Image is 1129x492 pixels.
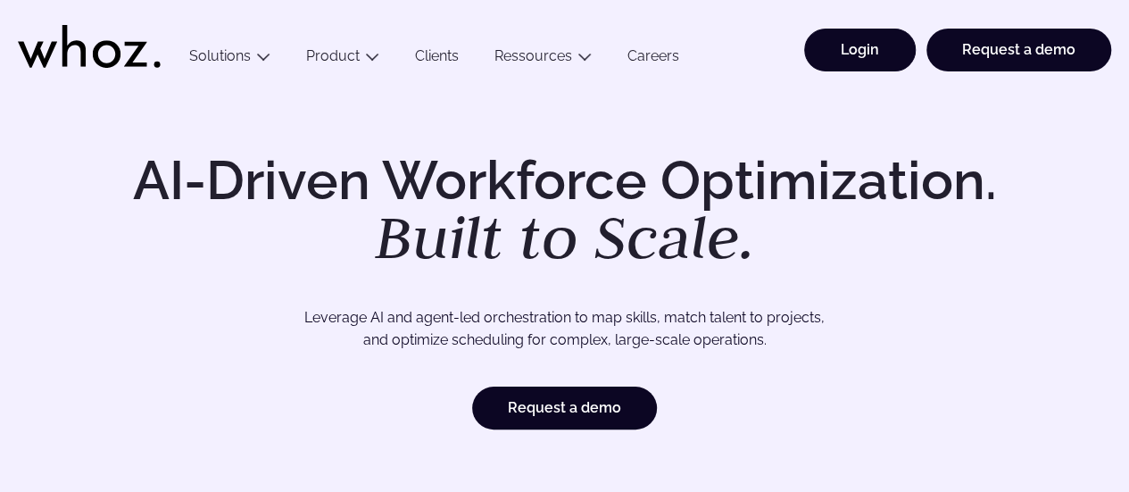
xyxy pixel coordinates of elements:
button: Ressources [477,47,610,71]
a: Request a demo [926,29,1111,71]
em: Built to Scale. [375,197,755,276]
p: Leverage AI and agent-led orchestration to map skills, match talent to projects, and optimize sch... [88,306,1041,352]
a: Request a demo [472,387,657,429]
button: Product [288,47,397,71]
a: Product [306,47,360,64]
a: Ressources [494,47,572,64]
a: Login [804,29,916,71]
a: Clients [397,47,477,71]
h1: AI-Driven Workforce Optimization. [108,154,1022,268]
button: Solutions [171,47,288,71]
a: Careers [610,47,697,71]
